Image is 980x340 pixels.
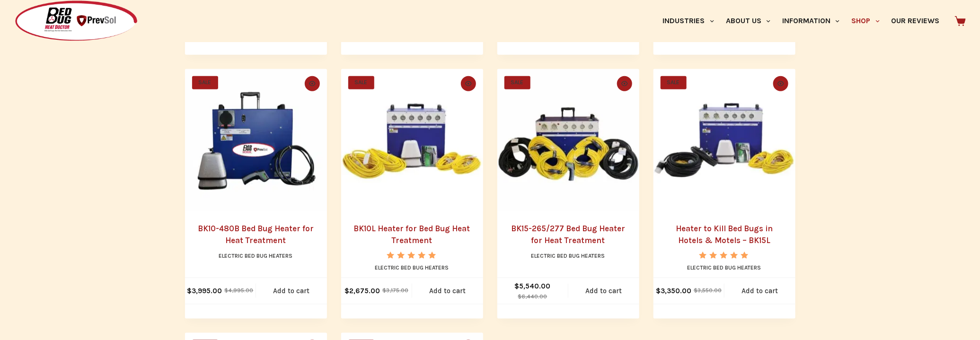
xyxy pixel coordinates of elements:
a: Add to cart: “BK10L Heater for Bed Bug Heat Treatment” [412,278,483,304]
span: $ [515,282,520,290]
span: Rated out of 5 [699,252,750,280]
a: BK10-480B Bed Bug Heater for Heat Treatment [198,224,314,245]
span: $ [187,287,192,295]
a: Electric Bed Bug Heaters [688,264,761,271]
bdi: 2,675.00 [344,287,380,295]
a: BK10L Heater for Bed Bug Heat Treatment [341,69,483,211]
span: $ [344,287,349,295]
a: BK15-265/277 Bed Bug Heater for Heat Treatment [497,69,639,211]
a: Electric Bed Bug Heaters [375,264,449,271]
button: Quick view toggle [773,76,788,91]
a: Heater to Kill Bed Bugs in Hotels & Motels - BK15L [653,69,795,211]
a: Add to cart: “BK10-480B Bed Bug Heater for Heat Treatment” [256,278,327,304]
bdi: 5,540.00 [515,282,551,290]
button: Open LiveChat chat widget [8,4,36,32]
bdi: 3,350.00 [656,287,691,295]
span: SALE [348,76,374,89]
span: $ [382,287,386,294]
bdi: 3,550.00 [694,287,722,294]
bdi: 4,995.00 [225,287,254,294]
span: $ [225,287,229,294]
a: BK10-480B Bed Bug Heater for Heat Treatment [185,69,327,211]
span: SALE [192,76,218,89]
a: Add to cart: “Heater to Kill Bed Bugs in Hotels & Motels - BK15L” [724,278,795,304]
span: $ [656,287,661,295]
span: SALE [504,76,530,89]
bdi: 6,440.00 [518,293,547,300]
span: $ [518,293,522,300]
span: Rated out of 5 [387,252,437,280]
bdi: 3,995.00 [187,287,222,295]
bdi: 3,175.00 [382,287,408,294]
a: Heater to Kill Bed Bugs in Hotels & Motels – BK15L [676,224,773,245]
a: Electric Bed Bug Heaters [219,253,293,259]
button: Quick view toggle [617,76,632,91]
a: Add to cart: “BK15-265/277 Bed Bug Heater for Heat Treatment” [568,278,639,304]
button: Quick view toggle [461,76,476,91]
span: $ [694,287,697,294]
div: Rated 5.00 out of 5 [699,252,750,259]
a: BK10L Heater for Bed Bug Heat Treatment [354,224,470,245]
a: BK15-265/277 Bed Bug Heater for Heat Treatment [511,224,625,245]
div: Rated 5.00 out of 5 [387,252,437,259]
button: Quick view toggle [305,76,320,91]
a: Electric Bed Bug Heaters [531,253,605,259]
span: SALE [661,76,687,89]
